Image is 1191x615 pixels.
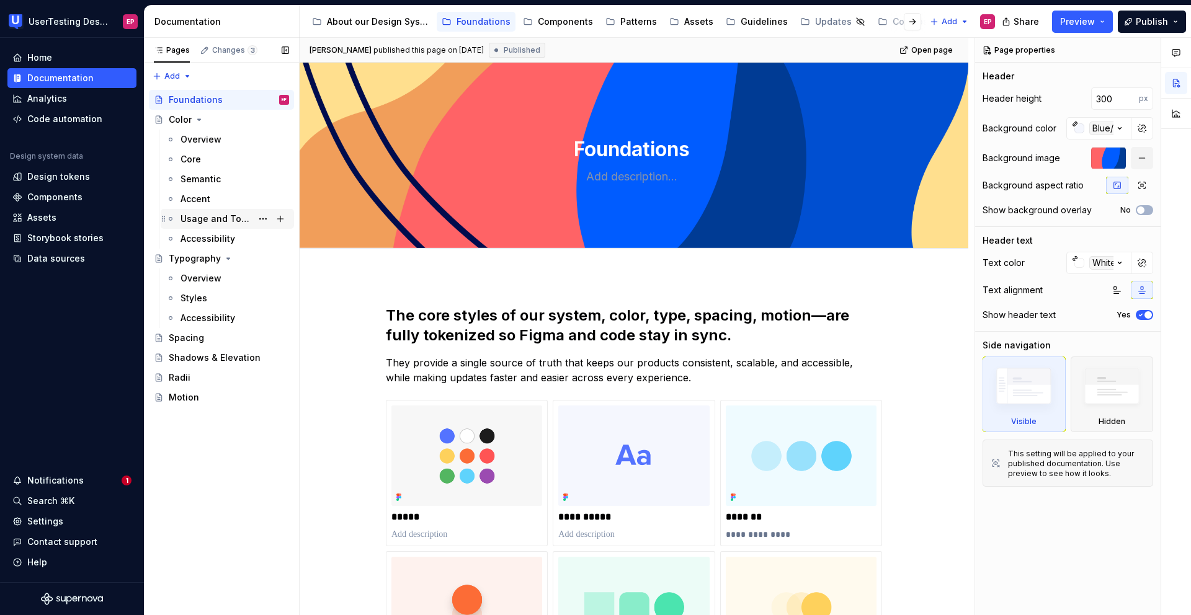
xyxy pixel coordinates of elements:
div: Home [27,51,52,64]
div: Header text [983,234,1033,247]
span: Add [164,71,180,81]
div: Accent [181,193,210,205]
div: White [1089,256,1119,270]
h2: The core styles of our system, color, type, spacing, motion—are fully tokenized so Figma and code... [386,306,882,345]
div: Page tree [307,9,924,34]
a: Color [149,110,294,130]
span: Add [942,17,957,27]
div: Foundations [457,15,511,28]
div: Notifications [27,474,84,487]
img: cb2fe7b1-db51-494b-9118-547c98745d16.png [726,405,877,506]
div: Pages [154,45,190,55]
div: Background aspect ratio [983,179,1084,192]
div: Accessibility [181,312,235,324]
a: Assets [7,208,136,228]
div: Help [27,556,47,569]
div: Text color [983,257,1025,269]
span: [PERSON_NAME] [310,45,372,55]
a: Overview [161,268,294,288]
div: Assets [27,211,56,224]
div: Show header text [983,309,1056,321]
a: Radii [149,368,294,387]
div: Typography [169,252,221,265]
div: Contact support [27,536,97,548]
span: Share [1014,15,1039,28]
img: 8add6a52-37b7-4d10-963e-058533a1a302.png [558,405,709,506]
div: Background color [983,122,1056,135]
div: UserTesting Design System [29,15,108,28]
div: Show background overlay [983,204,1092,216]
a: Design tokens [7,167,136,187]
div: Radii [169,371,190,384]
div: Components [538,15,593,28]
button: Contact support [7,532,136,552]
a: About our Design System [307,12,434,32]
a: Guidelines [721,12,793,32]
button: Help [7,552,136,572]
a: Documentation [7,68,136,88]
div: Guidelines [741,15,788,28]
a: Styles [161,288,294,308]
a: Accessibility [161,308,294,328]
a: Updates [795,12,870,32]
div: Accessibility [181,232,235,245]
a: Composable Patterns [873,12,1005,32]
a: Usage and Tokens [161,209,294,229]
div: Visible [983,356,1066,432]
div: Core [181,153,201,166]
div: Overview [181,133,221,146]
a: Components [518,12,598,32]
div: Storybook stories [27,232,104,244]
a: Components [7,187,136,207]
a: Data sources [7,249,136,268]
a: Accent [161,189,294,209]
a: Core [161,149,294,169]
div: Design tokens [27,170,90,183]
div: Shadows & Elevation [169,352,261,364]
img: 0c4c94b1-a2dc-4619-b35a-7075f90d8fd3.png [391,405,542,506]
div: This setting will be applied to your published documentation. Use preview to see how it looks. [1008,449,1145,479]
span: 3 [248,45,257,55]
button: Blue/25 [1066,117,1131,139]
div: Documentation [27,72,94,84]
button: Notifications1 [7,471,136,490]
a: Shadows & Elevation [149,348,294,368]
div: EP [127,17,135,27]
a: Typography [149,249,294,268]
a: Overview [161,130,294,149]
div: Updates [815,15,852,28]
div: Overview [181,272,221,285]
span: 1 [122,476,132,485]
label: No [1120,205,1131,215]
div: Assets [684,15,713,28]
div: About our Design System [327,15,429,28]
a: Home [7,48,136,68]
div: Usage and Tokens [181,213,252,225]
a: Settings [7,511,136,531]
div: Text alignment [983,284,1043,296]
div: Data sources [27,252,85,265]
button: Add [926,13,973,30]
div: EP [984,17,992,27]
div: Page tree [149,90,294,407]
div: Design system data [10,151,83,161]
a: Motion [149,387,294,407]
a: Patterns [600,12,662,32]
div: Background image [983,152,1060,164]
div: Components [27,191,83,203]
div: EP [282,94,287,106]
div: Foundations [169,94,223,106]
div: Documentation [154,15,294,28]
a: Semantic [161,169,294,189]
div: Visible [1011,417,1037,427]
img: 41adf70f-fc1c-4662-8e2d-d2ab9c673b1b.png [9,14,24,29]
textarea: Foundations [397,135,866,164]
div: Hidden [1099,417,1125,427]
p: px [1139,94,1148,104]
div: Code automation [27,113,102,125]
span: Published [504,45,540,55]
p: They provide a single source of truth that keeps our products consistent, scalable, and accessibl... [386,355,882,385]
div: Analytics [27,92,67,105]
div: Spacing [169,332,204,344]
button: Search ⌘K [7,491,136,511]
